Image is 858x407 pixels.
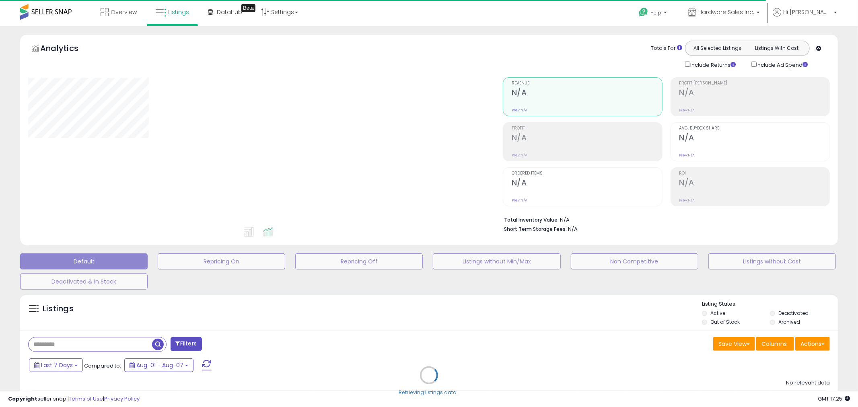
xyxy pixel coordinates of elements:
[638,7,648,17] i: Get Help
[168,8,189,16] span: Listings
[512,108,527,113] small: Prev: N/A
[679,126,829,131] span: Avg. Buybox Share
[512,88,662,99] h2: N/A
[650,9,661,16] span: Help
[698,8,754,16] span: Hardware Sales Inc.
[773,8,837,26] a: Hi [PERSON_NAME]
[8,395,37,403] strong: Copyright
[747,43,807,53] button: Listings With Cost
[679,153,695,158] small: Prev: N/A
[679,178,829,189] h2: N/A
[512,126,662,131] span: Profit
[568,225,578,233] span: N/A
[512,153,527,158] small: Prev: N/A
[399,389,459,397] div: Retrieving listings data..
[512,198,527,203] small: Prev: N/A
[241,4,255,12] div: Tooltip anchor
[512,178,662,189] h2: N/A
[433,253,560,269] button: Listings without Min/Max
[679,60,745,69] div: Include Returns
[512,81,662,86] span: Revenue
[679,81,829,86] span: Profit [PERSON_NAME]
[8,395,140,403] div: seller snap | |
[40,43,94,56] h5: Analytics
[512,133,662,144] h2: N/A
[571,253,698,269] button: Non Competitive
[512,171,662,176] span: Ordered Items
[111,8,137,16] span: Overview
[217,8,242,16] span: DataHub
[679,108,695,113] small: Prev: N/A
[504,216,559,223] b: Total Inventory Value:
[158,253,285,269] button: Repricing On
[651,45,682,52] div: Totals For
[504,226,567,232] b: Short Term Storage Fees:
[20,273,148,290] button: Deactivated & In Stock
[632,1,675,26] a: Help
[783,8,831,16] span: Hi [PERSON_NAME]
[679,171,829,176] span: ROI
[295,253,423,269] button: Repricing Off
[745,60,821,69] div: Include Ad Spend
[679,88,829,99] h2: N/A
[20,253,148,269] button: Default
[679,133,829,144] h2: N/A
[504,214,824,224] li: N/A
[679,198,695,203] small: Prev: N/A
[687,43,747,53] button: All Selected Listings
[708,253,836,269] button: Listings without Cost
